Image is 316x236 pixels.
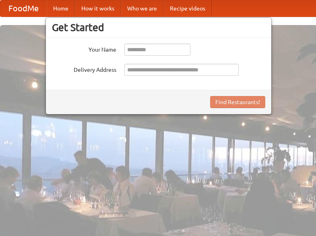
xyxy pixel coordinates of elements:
[75,0,121,17] a: How it works
[210,96,265,108] button: Find Restaurants!
[0,0,47,17] a: FoodMe
[121,0,163,17] a: Who we are
[52,64,116,74] label: Delivery Address
[163,0,212,17] a: Recipe videos
[52,21,265,33] h3: Get Started
[52,44,116,54] label: Your Name
[47,0,75,17] a: Home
